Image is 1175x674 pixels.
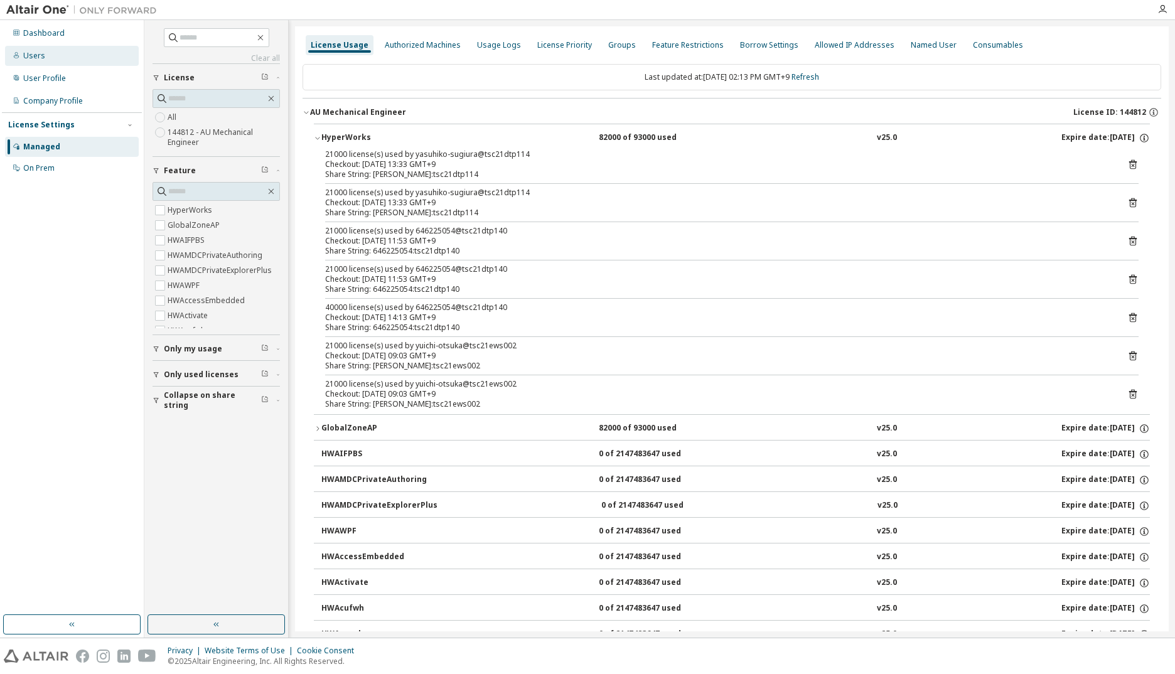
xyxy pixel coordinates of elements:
[599,552,712,563] div: 0 of 2147483647 used
[325,208,1108,218] div: Share String: [PERSON_NAME]:tsc21dtp114
[164,344,222,354] span: Only my usage
[261,370,269,380] span: Clear filter
[477,40,521,50] div: Usage Logs
[168,308,210,323] label: HWActivate
[385,40,461,50] div: Authorized Machines
[877,552,897,563] div: v25.0
[791,72,819,82] a: Refresh
[303,64,1161,90] div: Last updated at: [DATE] 02:13 PM GMT+9
[325,302,1108,313] div: 40000 license(s) used by 646225054@tsc21dtp140
[325,399,1108,409] div: Share String: [PERSON_NAME]:tsc21ews002
[321,500,437,511] div: HWAMDCPrivateExplorerPlus
[138,650,156,663] img: youtube.svg
[325,149,1108,159] div: 21000 license(s) used by yasuhiko-sugiura@tsc21dtp114
[599,526,712,537] div: 0 of 2147483647 used
[76,650,89,663] img: facebook.svg
[168,248,265,263] label: HWAMDCPrivateAuthoring
[877,577,897,589] div: v25.0
[311,40,368,50] div: License Usage
[877,449,897,460] div: v25.0
[168,110,179,125] label: All
[164,390,261,410] span: Collapse on share string
[23,96,83,106] div: Company Profile
[321,518,1150,545] button: HWAWPF0 of 2147483647 usedv25.0Expire date:[DATE]
[153,157,280,185] button: Feature
[303,99,1161,126] button: AU Mechanical EngineerLicense ID: 144812
[314,124,1150,152] button: HyperWorks82000 of 93000 usedv25.0Expire date:[DATE]
[325,188,1108,198] div: 21000 license(s) used by yasuhiko-sugiura@tsc21dtp114
[325,284,1108,294] div: Share String: 646225054:tsc21dtp140
[1061,449,1150,460] div: Expire date: [DATE]
[153,361,280,388] button: Only used licenses
[164,166,196,176] span: Feature
[321,552,434,563] div: HWAccessEmbedded
[325,341,1108,351] div: 21000 license(s) used by yuichi-otsuka@tsc21ews002
[325,264,1108,274] div: 21000 license(s) used by 646225054@tsc21dtp140
[153,335,280,363] button: Only my usage
[261,166,269,176] span: Clear filter
[297,646,362,656] div: Cookie Consent
[23,163,55,173] div: On Prem
[117,650,131,663] img: linkedin.svg
[321,569,1150,597] button: HWActivate0 of 2147483647 usedv25.0Expire date:[DATE]
[164,370,239,380] span: Only used licenses
[168,218,222,233] label: GlobalZoneAP
[310,107,406,117] div: AU Mechanical Engineer
[325,351,1108,361] div: Checkout: [DATE] 09:03 GMT+9
[599,132,712,144] div: 82000 of 93000 used
[168,278,202,293] label: HWAWPF
[321,441,1150,468] button: HWAIFPBS0 of 2147483647 usedv25.0Expire date:[DATE]
[4,650,68,663] img: altair_logo.svg
[325,389,1108,399] div: Checkout: [DATE] 09:03 GMT+9
[8,120,75,130] div: License Settings
[23,73,66,83] div: User Profile
[321,621,1150,648] button: HWAcusolve0 of 2147483647 usedv25.0Expire date:[DATE]
[325,169,1108,179] div: Share String: [PERSON_NAME]:tsc21dtp114
[608,40,636,50] div: Groups
[911,40,957,50] div: Named User
[601,500,714,511] div: 0 of 2147483647 used
[168,233,207,248] label: HWAIFPBS
[168,293,247,308] label: HWAccessEmbedded
[325,361,1108,371] div: Share String: [PERSON_NAME]:tsc21ews002
[168,203,215,218] label: HyperWorks
[321,543,1150,571] button: HWAccessEmbedded0 of 2147483647 usedv25.0Expire date:[DATE]
[877,132,897,144] div: v25.0
[599,449,712,460] div: 0 of 2147483647 used
[973,40,1023,50] div: Consumables
[6,4,163,16] img: Altair One
[153,387,280,414] button: Collapse on share string
[740,40,798,50] div: Borrow Settings
[877,526,897,537] div: v25.0
[815,40,894,50] div: Allowed IP Addresses
[599,629,712,640] div: 0 of 2147483647 used
[1061,577,1150,589] div: Expire date: [DATE]
[321,423,434,434] div: GlobalZoneAP
[599,577,712,589] div: 0 of 2147483647 used
[321,449,434,460] div: HWAIFPBS
[877,629,897,640] div: v25.0
[325,198,1108,208] div: Checkout: [DATE] 13:33 GMT+9
[205,646,297,656] div: Website Terms of Use
[261,73,269,83] span: Clear filter
[164,73,195,83] span: License
[599,474,712,486] div: 0 of 2147483647 used
[877,500,898,511] div: v25.0
[1061,500,1150,511] div: Expire date: [DATE]
[1073,107,1146,117] span: License ID: 144812
[325,236,1108,246] div: Checkout: [DATE] 11:53 GMT+9
[261,395,269,405] span: Clear filter
[23,28,65,38] div: Dashboard
[168,656,362,666] p: © 2025 Altair Engineering, Inc. All Rights Reserved.
[321,595,1150,623] button: HWAcufwh0 of 2147483647 usedv25.0Expire date:[DATE]
[325,323,1108,333] div: Share String: 646225054:tsc21dtp140
[321,132,434,144] div: HyperWorks
[1061,603,1150,614] div: Expire date: [DATE]
[153,64,280,92] button: License
[325,226,1108,236] div: 21000 license(s) used by 646225054@tsc21dtp140
[168,646,205,656] div: Privacy
[321,629,434,640] div: HWAcusolve
[652,40,724,50] div: Feature Restrictions
[23,51,45,61] div: Users
[1061,132,1150,144] div: Expire date: [DATE]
